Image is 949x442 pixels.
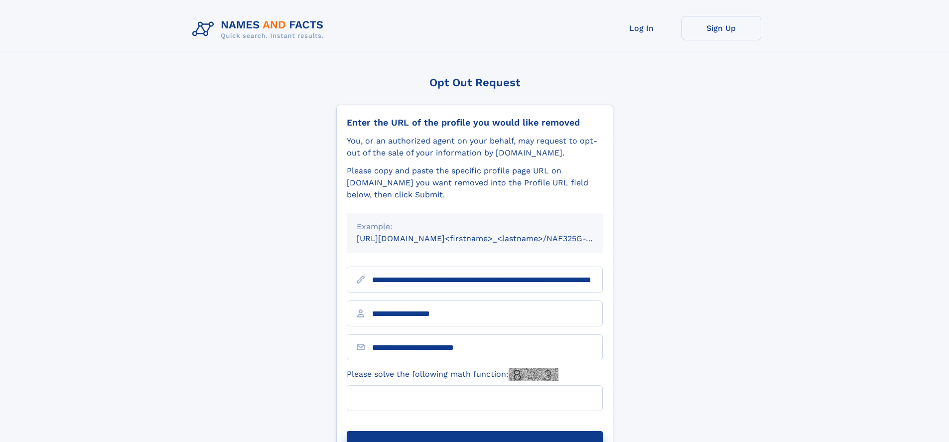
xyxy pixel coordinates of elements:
small: [URL][DOMAIN_NAME]<firstname>_<lastname>/NAF325G-xxxxxxxx [357,234,622,243]
div: Please copy and paste the specific profile page URL on [DOMAIN_NAME] you want removed into the Pr... [347,165,603,201]
div: Example: [357,221,593,233]
a: Log In [602,16,681,40]
div: Opt Out Request [336,76,613,89]
img: Logo Names and Facts [188,16,332,43]
div: You, or an authorized agent on your behalf, may request to opt-out of the sale of your informatio... [347,135,603,159]
label: Please solve the following math function: [347,368,558,381]
a: Sign Up [681,16,761,40]
div: Enter the URL of the profile you would like removed [347,117,603,128]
